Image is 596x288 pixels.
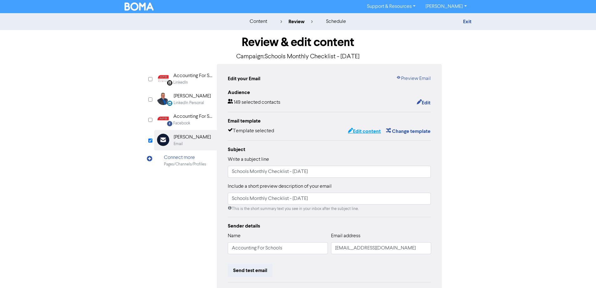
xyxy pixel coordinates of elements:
div: [PERSON_NAME]Email [154,130,217,150]
img: Linkedin [157,72,169,85]
label: Include a short preview description of your email [228,183,332,190]
div: content [250,18,267,25]
iframe: Chat Widget [565,258,596,288]
a: Exit [463,18,471,25]
div: [PERSON_NAME] [174,92,211,100]
img: Facebook [157,113,169,125]
label: Email address [331,232,360,240]
div: Audience [228,89,431,96]
div: Accounting For Schools Limited [173,72,213,80]
label: Name [228,232,241,240]
label: Write a subject line [228,156,269,163]
div: schedule [326,18,346,25]
img: LinkedinPersonal [157,92,170,105]
div: Sender details [228,222,431,230]
a: Preview Email [396,75,431,82]
a: [PERSON_NAME] [420,2,471,12]
div: Template selected [228,127,274,135]
div: Pages/Channels/Profiles [164,161,206,167]
div: [PERSON_NAME] [174,134,211,141]
div: LinkedinPersonal [PERSON_NAME]LinkedIn Personal [154,89,217,109]
div: review [280,18,313,25]
button: Change template [386,127,431,135]
div: LinkedIn [173,80,188,86]
div: Linkedin Accounting For Schools LimitedLinkedIn [154,69,217,89]
div: Facebook [173,120,190,126]
div: This is the short summary text you see in your inbox after the subject line. [228,206,431,212]
div: Edit your Email [228,75,260,82]
div: Accounting For Schools [173,113,213,120]
button: Send test email [228,264,273,277]
a: Support & Resources [362,2,420,12]
div: Email [174,141,183,147]
div: LinkedIn Personal [174,100,204,106]
div: Facebook Accounting For SchoolsFacebook [154,109,217,130]
img: BOMA Logo [125,3,154,11]
p: Campaign: Schools Monthly Checklist - [DATE] [154,52,442,61]
button: Edit [416,99,431,107]
button: Edit content [348,127,381,135]
div: Connect morePages/Channels/Profiles [154,150,217,171]
div: 149 selected contacts [228,99,280,107]
div: Connect more [164,154,206,161]
div: Email template [228,117,431,125]
div: Subject [228,146,431,153]
h1: Review & edit content [154,35,442,50]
